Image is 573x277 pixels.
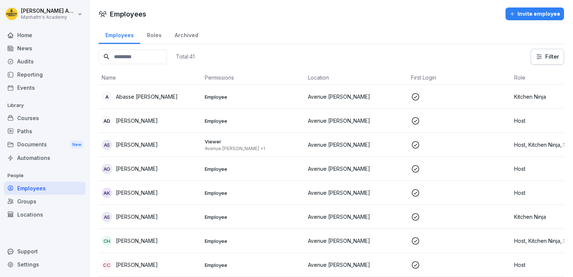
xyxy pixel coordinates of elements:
a: Roles [140,25,168,44]
p: [PERSON_NAME] [116,117,158,125]
a: Home [4,29,85,42]
a: Employees [4,182,85,195]
p: Employee [205,166,302,172]
p: Avenue [PERSON_NAME] [308,189,405,197]
p: Avenue [PERSON_NAME] [308,261,405,269]
div: Documents [4,138,85,152]
div: CC [102,260,112,270]
a: Automations [4,151,85,164]
button: Invite employee [505,8,564,20]
div: AS [102,212,112,222]
a: Paths [4,125,85,138]
p: Employee [205,262,302,268]
a: Settings [4,258,85,271]
a: Locations [4,208,85,221]
p: [PERSON_NAME] [116,141,158,149]
p: Avenue [PERSON_NAME] [308,165,405,173]
p: Avenue [PERSON_NAME] [308,117,405,125]
button: Filter [531,49,564,64]
div: AO [102,164,112,174]
p: Manhattn's Academy [21,15,76,20]
h1: Employees [110,9,146,19]
a: Employees [99,25,140,44]
p: Employee [205,93,302,100]
a: Groups [4,195,85,208]
p: Employee [205,117,302,124]
p: Avenue [PERSON_NAME] [308,141,405,149]
p: [PERSON_NAME] [116,165,158,173]
p: [PERSON_NAME] [116,261,158,269]
div: Support [4,245,85,258]
p: [PERSON_NAME] [116,237,158,245]
th: Location [305,71,408,85]
th: Name [99,71,202,85]
div: Invite employee [509,10,560,18]
p: Library [4,99,85,111]
th: First Login [408,71,511,85]
p: Total: 41 [176,53,195,60]
a: DocumentsNew [4,138,85,152]
a: News [4,42,85,55]
p: Abasse [PERSON_NAME] [116,93,178,101]
div: AD [102,116,112,126]
div: AS [102,140,112,150]
p: People [4,170,85,182]
th: Permissions [202,71,305,85]
p: Employee [205,214,302,220]
p: Avenue [PERSON_NAME] [308,213,405,221]
a: Audits [4,55,85,68]
p: Avenue [PERSON_NAME] [308,93,405,101]
p: [PERSON_NAME] [116,189,158,197]
p: Viewer [205,138,302,145]
p: Avenue [PERSON_NAME] +1 [205,146,302,152]
div: New [70,140,83,149]
p: [PERSON_NAME] [116,213,158,221]
p: Employee [205,190,302,196]
div: ak [102,188,112,198]
p: Avenue [PERSON_NAME] [308,237,405,245]
a: Courses [4,111,85,125]
p: [PERSON_NAME] Admin [21,8,76,14]
div: CH [102,236,112,246]
a: Events [4,81,85,94]
a: Reporting [4,68,85,81]
div: A [102,92,112,102]
div: Filter [535,53,559,60]
p: Employee [205,238,302,244]
a: Archived [168,25,205,44]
